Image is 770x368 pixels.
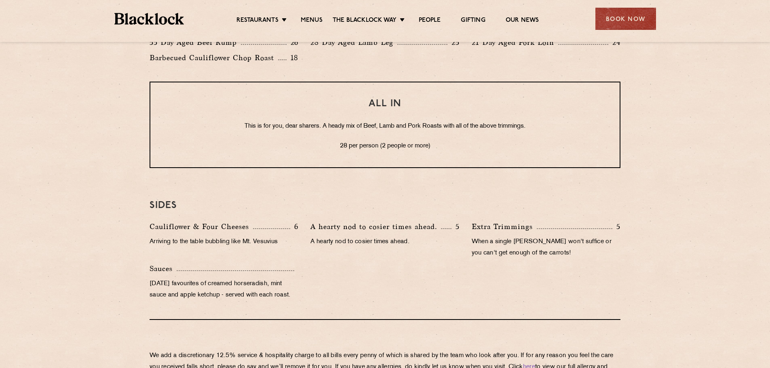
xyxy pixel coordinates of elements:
p: 5 [612,221,620,232]
p: [DATE] favourites of creamed horseradish, mint sauce and apple ketchup - served with each roast. [150,278,298,301]
p: Extra Trimmings [472,221,537,232]
a: Menus [301,17,323,25]
p: 26 [287,37,299,48]
p: Barbecued Cauliflower Chop Roast [150,52,278,63]
p: 24 [608,37,620,48]
a: Our News [506,17,539,25]
h3: SIDES [150,200,620,211]
p: Arriving to the table bubbling like Mt. Vesuvius [150,236,298,248]
p: A hearty nod to cosier times ahead. [310,236,459,248]
p: Cauliflower & Four Cheeses [150,221,253,232]
p: This is for you, dear sharers. A heady mix of Beef, Lamb and Pork Roasts with all of the above tr... [167,121,603,132]
a: Restaurants [236,17,278,25]
img: BL_Textured_Logo-footer-cropped.svg [114,13,184,25]
p: 18 [287,53,299,63]
h3: ALL IN [167,99,603,109]
p: When a single [PERSON_NAME] won't suffice or you can't get enough of the carrots! [472,236,620,259]
p: 55 Day Aged Beef Rump [150,37,241,48]
p: 25 [447,37,460,48]
p: A hearty nod to cosier times ahead. [310,221,441,232]
a: People [419,17,441,25]
a: The Blacklock Way [333,17,397,25]
p: 28 per person (2 people or more) [167,141,603,151]
a: Gifting [461,17,485,25]
p: 28 Day Aged Lamb Leg [310,37,397,48]
p: Sauces [150,263,177,274]
p: 21 Day Aged Pork Loin [472,37,558,48]
div: Book Now [595,8,656,30]
p: 6 [290,221,298,232]
p: 5 [451,221,460,232]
